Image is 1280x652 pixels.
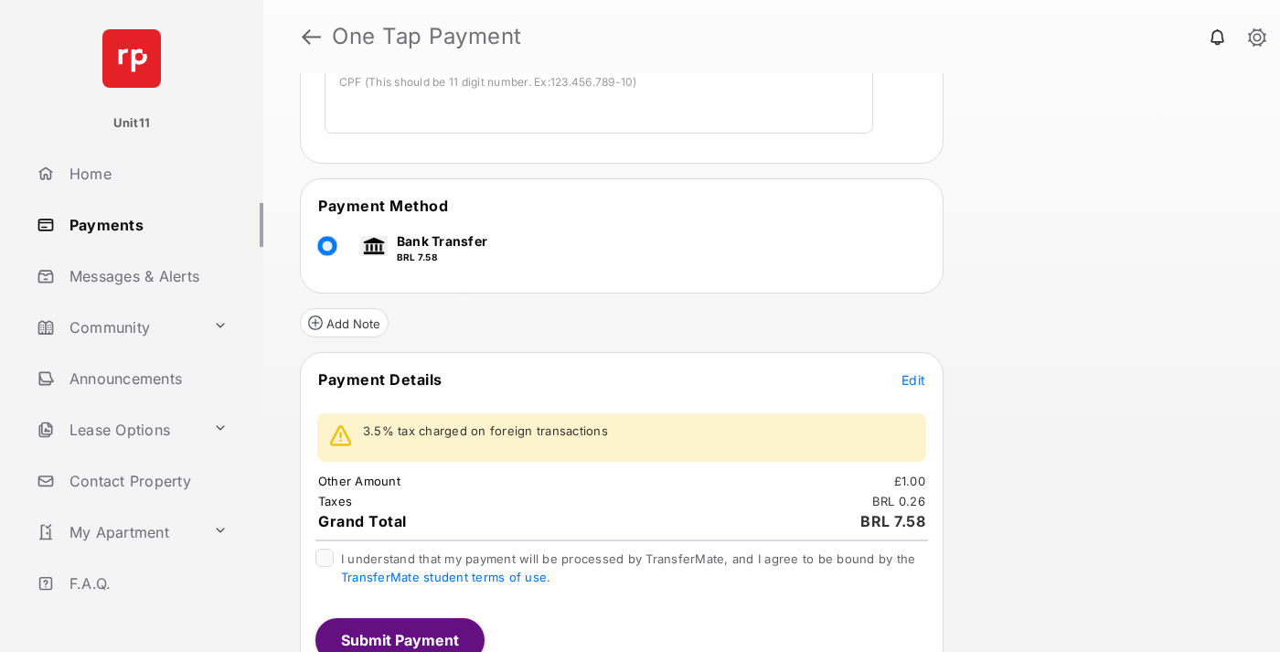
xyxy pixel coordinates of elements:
a: Announcements [29,357,263,401]
a: F.A.Q. [29,561,263,605]
span: Edit [901,372,925,388]
a: My Apartment [29,510,206,554]
span: BRL 7.58 [860,512,925,530]
span: I understand that my payment will be processed by TransferMate, and I agree to be bound by the [341,551,915,584]
a: Home [29,152,263,196]
td: Taxes [317,493,353,509]
button: Add Note [300,308,389,337]
td: Other Amount [317,473,401,489]
a: Community [29,305,206,349]
a: TransferMate student terms of use. [341,570,550,584]
img: bank.png [360,236,388,256]
span: Payment Method [318,197,448,215]
td: BRL 0.26 [871,493,926,509]
p: 3.5% tax charged on foreign transactions [363,422,608,441]
td: £1.00 [893,473,926,489]
p: Unit11 [113,114,151,133]
a: Lease Options [29,408,206,452]
a: Contact Property [29,459,263,503]
span: Payment Details [318,370,443,389]
button: Edit [901,370,925,389]
img: svg+xml;base64,PHN2ZyB4bWxucz0iaHR0cDovL3d3dy53My5vcmcvMjAwMC9zdmciIHdpZHRoPSI2NCIgaGVpZ2h0PSI2NC... [102,29,161,88]
span: Grand Total [318,512,407,530]
a: Messages & Alerts [29,254,263,298]
strong: One Tap Payment [332,26,522,48]
p: BRL 7.58 [397,251,487,264]
a: Payments [29,203,263,247]
p: Bank Transfer [397,231,487,251]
